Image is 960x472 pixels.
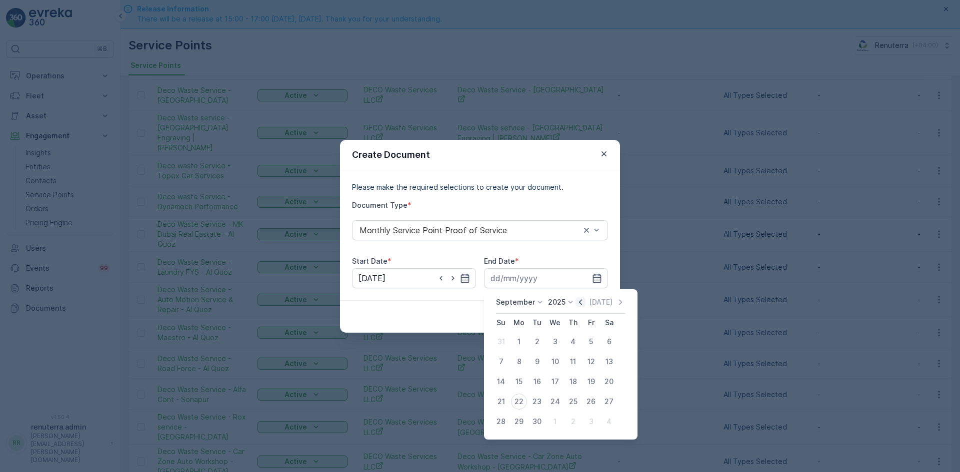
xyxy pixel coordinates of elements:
[601,394,617,410] div: 27
[601,374,617,390] div: 20
[352,257,387,265] label: Start Date
[548,297,565,307] p: 2025
[511,414,527,430] div: 29
[529,374,545,390] div: 16
[583,394,599,410] div: 26
[352,268,476,288] input: dd/mm/yyyy
[484,257,515,265] label: End Date
[510,314,528,332] th: Monday
[547,374,563,390] div: 17
[565,374,581,390] div: 18
[589,297,612,307] p: [DATE]
[546,314,564,332] th: Wednesday
[352,182,608,192] p: Please make the required selections to create your document.
[564,314,582,332] th: Thursday
[565,334,581,350] div: 4
[565,394,581,410] div: 25
[511,334,527,350] div: 1
[565,414,581,430] div: 2
[601,354,617,370] div: 13
[511,374,527,390] div: 15
[565,354,581,370] div: 11
[511,354,527,370] div: 8
[547,394,563,410] div: 24
[492,314,510,332] th: Sunday
[529,394,545,410] div: 23
[583,414,599,430] div: 3
[547,354,563,370] div: 10
[600,314,618,332] th: Saturday
[529,334,545,350] div: 2
[493,414,509,430] div: 28
[547,414,563,430] div: 1
[529,354,545,370] div: 9
[493,374,509,390] div: 14
[529,414,545,430] div: 30
[352,201,407,209] label: Document Type
[484,268,608,288] input: dd/mm/yyyy
[583,374,599,390] div: 19
[511,394,527,410] div: 22
[582,314,600,332] th: Friday
[352,148,430,162] p: Create Document
[583,354,599,370] div: 12
[583,334,599,350] div: 5
[496,297,535,307] p: September
[493,334,509,350] div: 31
[601,414,617,430] div: 4
[493,354,509,370] div: 7
[528,314,546,332] th: Tuesday
[547,334,563,350] div: 3
[493,394,509,410] div: 21
[601,334,617,350] div: 6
